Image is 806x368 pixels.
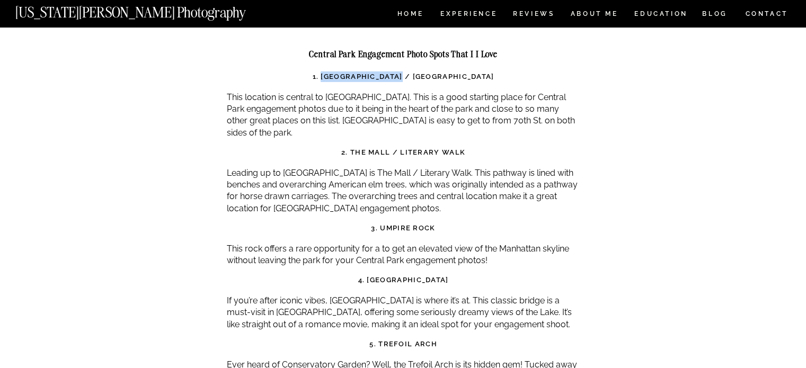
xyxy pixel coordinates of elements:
[633,11,689,20] a: EDUCATION
[513,11,553,20] a: REVIEWS
[358,276,449,284] strong: 4. [GEOGRAPHIC_DATA]
[309,49,498,59] strong: Central Park Engagement Photo Spots That I I Love
[227,243,580,267] p: This rock offers a rare opportunity for a to get an elevated view of the Manhattan skyline withou...
[227,295,580,330] p: If you’re after iconic vibes, [GEOGRAPHIC_DATA] is where it’s at. This classic bridge is a must-v...
[371,224,435,232] strong: 3. Umpire Rock
[227,167,580,215] p: Leading up to [GEOGRAPHIC_DATA] is The Mall / Literary Walk. This pathway is lined with benches a...
[395,11,426,20] a: HOME
[702,11,728,20] a: BLOG
[369,340,437,348] strong: 5. Trefoil Arch
[15,5,281,14] a: [US_STATE][PERSON_NAME] Photography
[313,73,494,80] strong: 1. [GEOGRAPHIC_DATA] / [GEOGRAPHIC_DATA]
[227,92,580,139] p: This location is central to [GEOGRAPHIC_DATA]. This is a good starting place for Central Park eng...
[745,8,789,20] a: CONTACT
[570,11,618,20] a: ABOUT ME
[341,148,465,156] strong: 2. The Mall / Literary Walk
[440,11,496,20] a: Experience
